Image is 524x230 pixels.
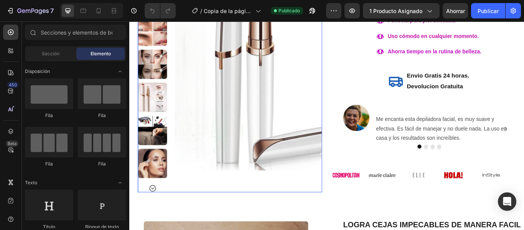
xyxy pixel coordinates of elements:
[498,192,516,211] div: Abrir Intercom Messenger
[45,113,53,118] font: Fila
[369,8,422,14] font: 1 producto asignado
[98,161,106,167] font: Fila
[471,3,505,18] button: Publicar
[363,3,440,18] button: 1 producto asignado
[443,3,468,18] button: Ahorrar
[301,32,410,38] strong: Ahorra tiempo en la rutina de belleza.
[301,14,405,20] strong: Uso cómodo en cualquier momento
[8,141,16,146] font: Beta
[9,82,17,88] font: 450
[236,170,268,188] img: [object Object]
[321,172,353,186] img: [object Object]
[3,3,57,18] button: 7
[45,161,53,167] font: Fila
[364,174,395,184] img: [object Object]
[323,72,389,79] strong: Devolucion Gratuita
[204,8,254,30] font: Copia de la página del producto - [DATE] 12:00:49
[145,3,176,18] div: Deshacer/Rehacer
[200,8,202,14] font: /
[85,224,119,230] font: Bloque de texto
[446,8,465,14] font: Ahorrar
[50,7,54,15] font: 7
[323,60,396,67] strong: Envio Gratis 24 horas.
[343,144,348,148] button: Dot
[43,224,55,230] font: Título
[98,113,106,118] font: Fila
[114,177,126,189] span: Abrir con palanca
[25,25,126,40] input: Secciones y elementos de búsqueda
[278,8,300,13] font: Publicado
[478,8,499,14] font: Publicar
[25,180,37,185] font: Texto
[406,172,438,186] img: [object Object]
[301,14,407,20] span: .
[249,97,280,128] img: gempages_559574259316294776-d4498cd2-cfac-4686-80d7-006c5b856088.jpg
[351,144,356,148] button: Dot
[91,51,111,56] font: Elemento
[25,68,50,74] font: Disposición
[287,109,447,142] p: Me encanta esta depiladora facial, es muy suave y efectiva. Es fácil de manejar y no duele nada. ...
[279,172,311,186] img: [object Object]
[359,144,363,148] button: Dot
[129,22,524,230] iframe: Área de diseño
[432,119,445,132] button: Carousel Next Arrow
[42,51,59,56] font: Sección
[114,65,126,78] span: Abrir con palanca
[336,144,340,148] button: Dot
